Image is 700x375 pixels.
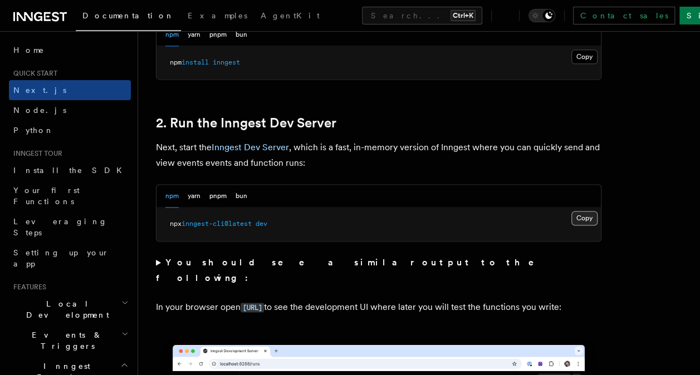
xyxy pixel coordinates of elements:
kbd: Ctrl+K [451,10,476,21]
span: Setting up your app [13,248,109,268]
span: inngest-cli@latest [182,220,252,228]
a: Inngest Dev Server [212,142,289,152]
a: [URL] [241,302,264,312]
button: Local Development [9,294,131,325]
span: Examples [188,11,247,20]
a: Next.js [9,80,131,100]
span: Your first Functions [13,186,80,206]
a: Your first Functions [9,180,131,211]
button: bun [236,23,247,46]
span: npx [170,220,182,228]
span: Node.js [13,106,66,115]
span: Local Development [9,298,121,320]
a: Examples [181,3,254,30]
span: npm [170,58,182,66]
button: bun [236,185,247,208]
a: Contact sales [573,7,675,24]
button: yarn [188,185,200,208]
span: Home [13,45,45,56]
a: Home [9,40,131,60]
span: inngest [213,58,240,66]
a: Leveraging Steps [9,211,131,243]
span: Features [9,283,46,292]
button: pnpm [209,23,227,46]
button: npm [165,23,179,46]
button: Search...Ctrl+K [362,7,482,24]
button: Toggle dark mode [528,9,555,22]
a: Node.js [9,100,131,120]
a: Documentation [76,3,181,31]
span: dev [256,220,267,228]
button: npm [165,185,179,208]
span: Events & Triggers [9,329,121,352]
button: yarn [188,23,200,46]
span: AgentKit [261,11,320,20]
span: Quick start [9,69,57,78]
a: Setting up your app [9,243,131,274]
span: Documentation [82,11,174,20]
a: AgentKit [254,3,326,30]
button: pnpm [209,185,227,208]
button: Copy [571,211,598,225]
summary: You should see a similar output to the following: [156,255,601,286]
button: Copy [571,50,598,64]
button: Events & Triggers [9,325,131,356]
a: Python [9,120,131,140]
a: Install the SDK [9,160,131,180]
code: [URL] [241,303,264,312]
span: Python [13,126,54,135]
span: Next.js [13,86,66,95]
strong: You should see a similar output to the following: [156,257,550,283]
span: install [182,58,209,66]
span: Inngest tour [9,149,62,158]
p: Next, start the , which is a fast, in-memory version of Inngest where you can quickly send and vi... [156,140,601,171]
a: 2. Run the Inngest Dev Server [156,115,336,131]
span: Leveraging Steps [13,217,107,237]
span: Install the SDK [13,166,129,175]
p: In your browser open to see the development UI where later you will test the functions you write: [156,299,601,315]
